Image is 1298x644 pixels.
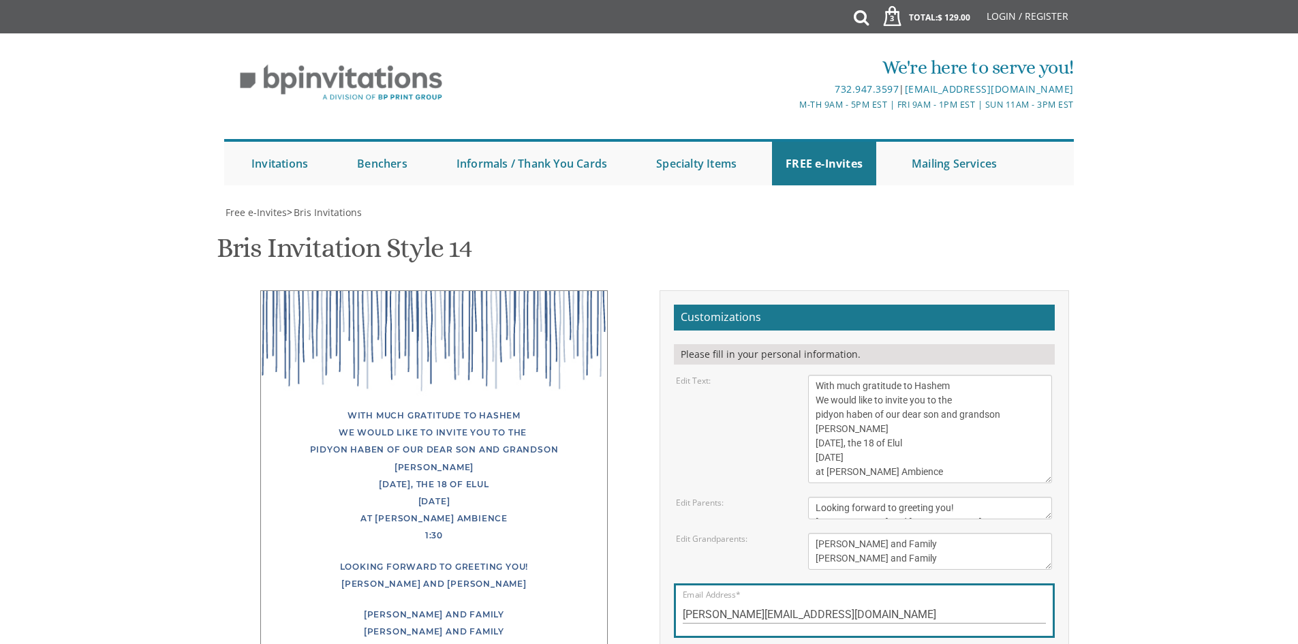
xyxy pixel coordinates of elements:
a: Bris Invitations [292,206,362,219]
textarea: [PERSON_NAME] and [PERSON_NAME] [PERSON_NAME] and [PERSON_NAME] [808,533,1052,570]
div: M-Th 9am - 5pm EST | Fri 9am - 1pm EST | Sun 11am - 3pm EST [508,97,1074,112]
span: Bris Invitations [294,206,362,219]
span: 3 [885,13,899,24]
span: > [287,206,362,219]
textarea: [PERSON_NAME] and [PERSON_NAME] [808,497,1052,519]
textarea: With gratitude to Hashem We would like to inform you of the bris Of our dear son/grandson [DATE] ... [808,375,1052,483]
h2: Customizations [674,305,1055,331]
div: [PERSON_NAME] and Family [PERSON_NAME] and Family [288,606,580,640]
a: 732.947.3597 [835,82,899,95]
div: We're here to serve you! [508,54,1074,81]
label: Edit Parents: [676,497,724,508]
div: | [508,81,1074,97]
a: Mailing Services [898,142,1010,185]
a: Free e-Invites [224,206,287,219]
label: Edit Text: [676,375,711,386]
h1: Bris Invitation Style 14 [217,233,472,273]
iframe: chat widget [1241,589,1284,630]
a: FREE e-Invites [772,142,876,185]
a: Benchers [343,142,421,185]
span: Free e-Invites [226,206,287,219]
a: Informals / Thank You Cards [443,142,621,185]
div: Looking forward to greeting you! [PERSON_NAME] and [PERSON_NAME] [288,558,580,592]
label: Email Address* [683,589,740,600]
a: [EMAIL_ADDRESS][DOMAIN_NAME] [905,82,1074,95]
a: Specialty Items [643,142,750,185]
div: With much gratitude to Hashem We would like to invite you to the pidyon haben of our dear son and... [288,407,580,545]
a: Invitations [238,142,322,185]
div: Please fill in your personal information. [674,344,1055,365]
span: $ 129.00 [938,12,970,23]
label: Edit Grandparents: [676,533,747,545]
img: BP Invitation Loft [224,55,458,111]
